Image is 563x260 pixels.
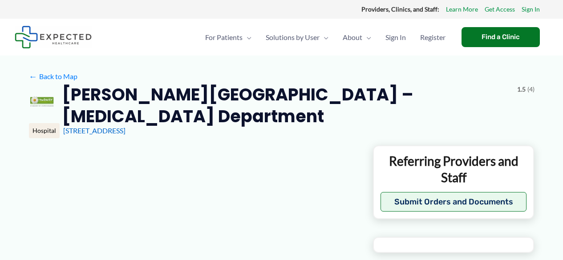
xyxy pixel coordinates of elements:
button: Submit Orders and Documents [381,192,527,212]
a: Find a Clinic [462,27,540,47]
a: Sign In [522,4,540,15]
span: (4) [527,84,535,95]
span: ← [29,72,37,80]
a: ←Back to Map [29,70,77,83]
span: Menu Toggle [320,22,328,53]
img: Expected Healthcare Logo - side, dark font, small [15,26,92,48]
a: Register [413,22,453,53]
span: Menu Toggle [243,22,251,53]
a: Solutions by UserMenu Toggle [259,22,336,53]
div: Hospital [29,123,60,138]
a: Learn More [446,4,478,15]
p: Referring Providers and Staff [381,153,527,185]
span: Menu Toggle [362,22,371,53]
a: For PatientsMenu Toggle [198,22,259,53]
span: Register [420,22,446,53]
span: For Patients [205,22,243,53]
a: [STREET_ADDRESS] [63,126,126,135]
span: About [343,22,362,53]
strong: Providers, Clinics, and Staff: [361,5,439,13]
span: Solutions by User [266,22,320,53]
h2: [PERSON_NAME][GEOGRAPHIC_DATA] – [MEDICAL_DATA] Department [62,84,510,128]
a: AboutMenu Toggle [336,22,378,53]
span: 1.5 [517,84,526,95]
nav: Primary Site Navigation [198,22,453,53]
a: Sign In [378,22,413,53]
a: Get Access [485,4,515,15]
span: Sign In [385,22,406,53]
